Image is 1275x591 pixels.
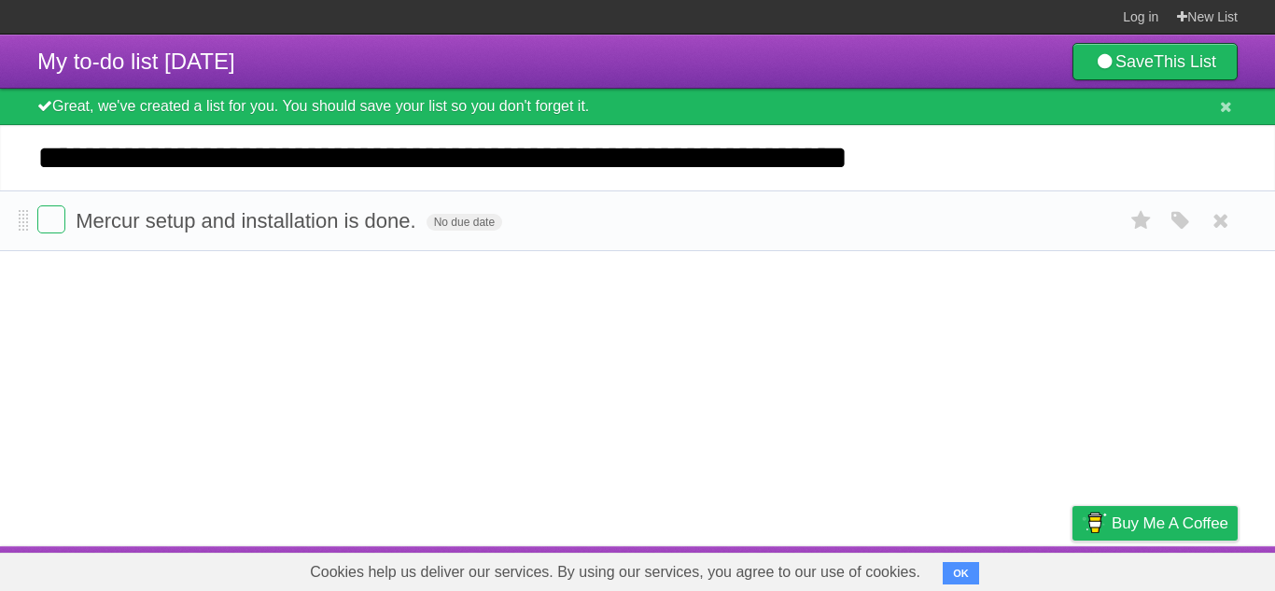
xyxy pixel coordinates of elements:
[1082,507,1107,539] img: Buy me a coffee
[1124,205,1159,236] label: Star task
[824,551,863,586] a: About
[886,551,961,586] a: Developers
[1112,507,1228,540] span: Buy me a coffee
[37,49,235,74] span: My to-do list [DATE]
[1154,52,1216,71] b: This List
[1120,551,1238,586] a: Suggest a feature
[1072,43,1238,80] a: SaveThis List
[427,214,502,231] span: No due date
[76,209,420,232] span: Mercur setup and installation is done.
[291,554,939,591] span: Cookies help us deliver our services. By using our services, you agree to our use of cookies.
[943,562,979,584] button: OK
[37,205,65,233] label: Done
[1048,551,1097,586] a: Privacy
[1072,506,1238,541] a: Buy me a coffee
[985,551,1026,586] a: Terms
